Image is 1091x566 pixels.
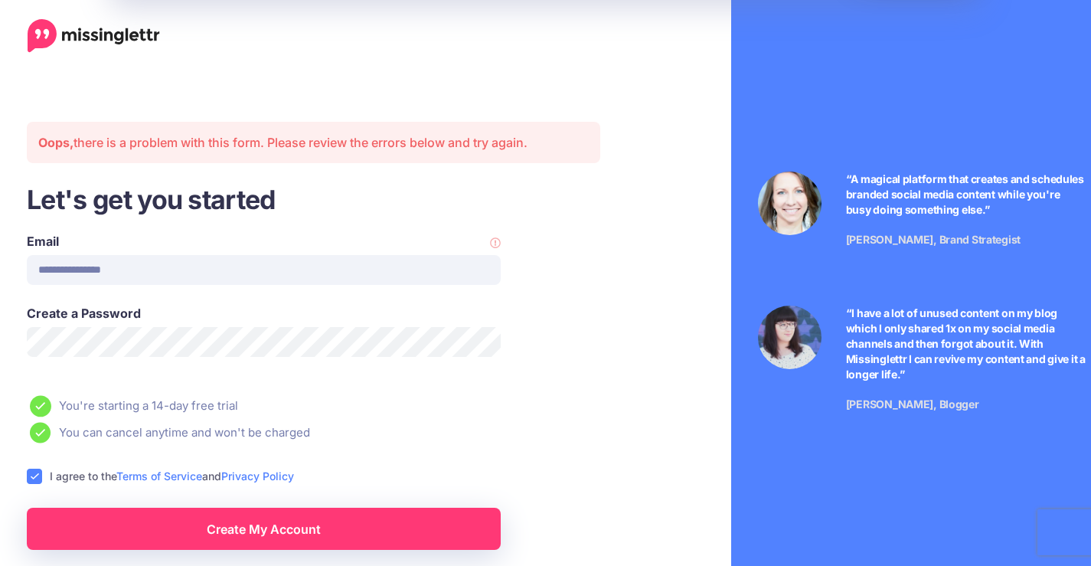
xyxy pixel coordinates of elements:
p: “A magical platform that creates and schedules branded social media content while you're busy doi... [846,172,1086,218]
strong: Oops, [38,135,73,150]
h3: Let's get you started [27,182,600,217]
p: “I have a lot of unused content on my blog which I only shared 1x on my social media channels and... [846,306,1086,382]
div: there is a problem with this form. Please review the errors below and try again. [27,122,600,163]
li: You can cancel anytime and won't be charged [27,422,600,444]
li: You're starting a 14-day free trial [27,395,600,417]
span: [PERSON_NAME], Blogger [846,398,979,411]
label: Email [27,232,501,250]
img: Testimonial by Laura Stanik [758,172,822,235]
img: Testimonial by Jeniffer Kosche [758,306,822,369]
span: [PERSON_NAME], Brand Strategist [846,233,1021,246]
label: Create a Password [27,304,501,322]
a: Home [28,19,160,53]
